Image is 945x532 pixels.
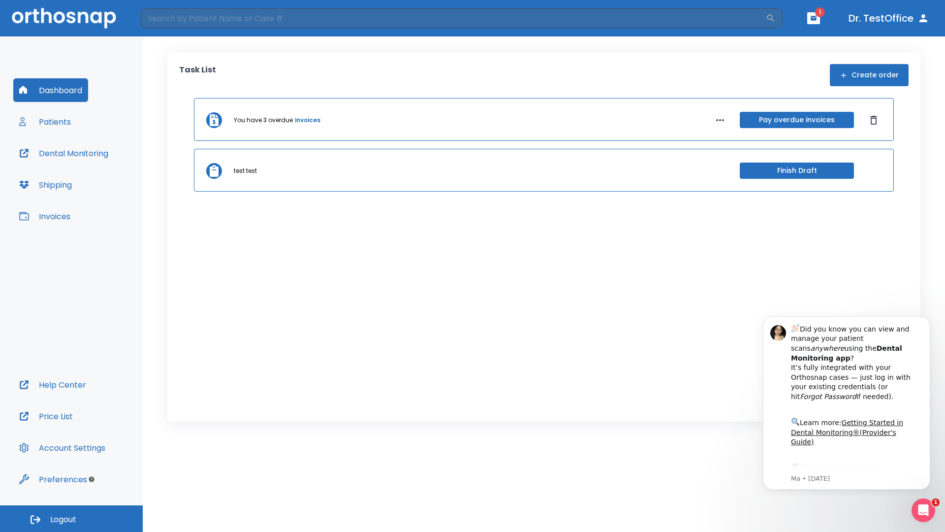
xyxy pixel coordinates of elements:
[13,404,79,428] button: Price List
[13,467,93,491] button: Preferences
[932,499,940,506] span: 1
[87,475,96,484] div: Tooltip anchor
[13,173,78,197] button: Shipping
[43,155,167,205] div: Download the app: | ​ Let us know if you need help getting started!
[50,514,76,525] span: Logout
[43,167,167,176] p: Message from Ma, sent 4w ago
[179,64,216,86] p: Task List
[740,163,854,179] button: Finish Draft
[13,110,77,133] button: Patients
[845,9,933,27] button: Dr. TestOffice
[748,307,945,496] iframe: Intercom notifications message
[295,116,320,125] a: invoices
[43,157,130,175] a: App Store
[234,116,293,125] p: You have 3 overdue
[912,499,935,522] iframe: Intercom live chat
[866,112,882,128] button: Dismiss
[13,141,114,165] button: Dental Monitoring
[141,8,766,28] input: Search by Patient Name or Case #
[830,64,909,86] button: Create order
[13,204,76,228] button: Invoices
[12,8,116,28] img: Orthosnap
[815,7,825,17] span: 1
[234,166,257,175] p: test test
[13,373,92,397] button: Help Center
[13,436,111,460] button: Account Settings
[167,15,175,23] button: Dismiss notification
[740,112,854,128] button: Pay overdue invoices
[13,78,88,102] button: Dashboard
